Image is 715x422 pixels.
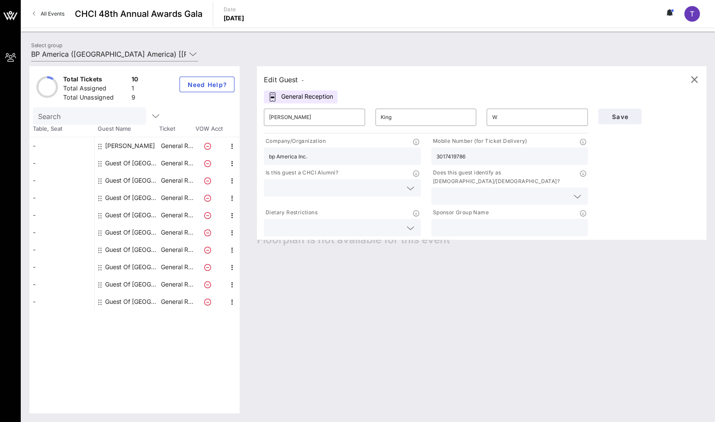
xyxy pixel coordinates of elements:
[29,189,94,206] div: -
[224,5,244,14] p: Date
[105,276,160,293] div: Guest Of BP America
[105,137,155,155] div: Rachael Caines
[160,258,194,276] p: General R…
[160,189,194,206] p: General R…
[105,293,160,310] div: Guest Of BP America
[29,155,94,172] div: -
[159,125,194,133] span: Ticket
[29,241,94,258] div: -
[598,109,641,124] button: Save
[160,276,194,293] p: General R…
[31,42,62,48] label: Select group
[105,224,160,241] div: Guest Of BP America
[29,276,94,293] div: -
[264,168,338,177] p: Is this guest a CHCI Alumni?
[63,75,128,86] div: Total Tickets
[301,77,304,84] span: -
[431,208,489,217] p: Sponsor Group Name
[63,93,128,104] div: Total Unassigned
[381,110,471,124] input: Last Name*
[29,172,94,189] div: -
[160,293,194,310] p: General R…
[431,137,527,146] p: Mobile Number (for Ticket Delivery)
[105,206,160,224] div: Guest Of BP America
[264,137,326,146] p: Company/Organization
[492,110,583,124] input: Email*
[224,14,244,23] p: [DATE]
[29,224,94,241] div: -
[75,7,202,20] span: CHCI 48th Annual Awards Gala
[431,168,580,186] p: Does this guest identify as [DEMOGRAPHIC_DATA]/[DEMOGRAPHIC_DATA]?
[264,74,304,86] div: Edit Guest
[28,7,70,21] a: All Events
[684,6,700,22] div: T
[690,10,694,18] span: T
[105,241,160,258] div: Guest Of BP America
[29,125,94,133] span: Table, Seat
[63,84,128,95] div: Total Assigned
[187,81,227,88] span: Need Help?
[29,206,94,224] div: -
[257,233,450,246] span: Floorplan is not available for this event
[105,189,160,206] div: Guest Of BP America
[105,155,160,172] div: Guest Of BP America
[131,93,138,104] div: 9
[160,224,194,241] p: General R…
[41,10,64,17] span: All Events
[94,125,159,133] span: Guest Name
[29,293,94,310] div: -
[160,172,194,189] p: General R…
[131,84,138,95] div: 1
[29,258,94,276] div: -
[105,172,160,189] div: Guest Of BP America
[160,137,194,155] p: General R…
[269,110,360,124] input: First Name*
[29,137,94,155] div: -
[264,90,337,103] div: General Reception
[180,77,234,92] button: Need Help?
[194,125,224,133] span: VOW Acct
[131,75,138,86] div: 10
[160,155,194,172] p: General R…
[160,206,194,224] p: General R…
[605,113,635,120] span: Save
[105,258,160,276] div: Guest Of BP America
[160,241,194,258] p: General R…
[264,208,317,217] p: Dietary Restrictions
